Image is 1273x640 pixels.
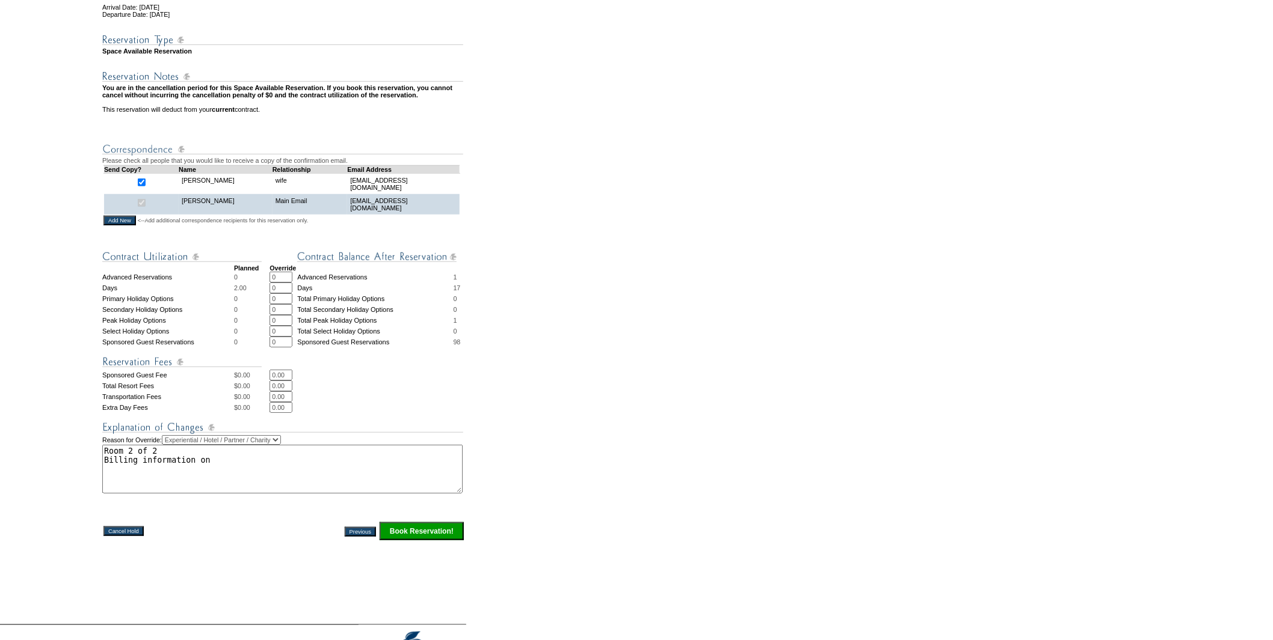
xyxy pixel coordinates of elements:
[234,317,238,324] span: 0
[234,295,238,302] span: 0
[234,338,238,346] span: 0
[234,284,247,291] span: 2.00
[102,11,465,18] td: Departure Date: [DATE]
[347,194,460,215] td: [EMAIL_ADDRESS][DOMAIN_NAME]
[102,326,234,337] td: Select Holiday Options
[234,391,270,402] td: $
[102,370,234,380] td: Sponsored Guest Fee
[454,295,457,302] span: 0
[138,217,309,224] span: <--Add additional correspondence recipients for this reservation only.
[297,282,453,293] td: Days
[234,328,238,335] span: 0
[102,282,234,293] td: Days
[102,272,234,282] td: Advanced Reservations
[104,165,179,173] td: Send Copy?
[102,315,234,326] td: Peak Holiday Options
[454,306,457,313] span: 0
[297,315,453,326] td: Total Peak Holiday Options
[297,326,453,337] td: Total Select Holiday Options
[102,355,262,370] img: Reservation Fees
[297,304,453,315] td: Total Secondary Holiday Options
[102,32,463,47] img: Reservation Type
[238,382,250,389] span: 0.00
[102,420,463,435] img: Explanation of Changes
[238,404,250,411] span: 0.00
[102,249,262,264] img: Contract Utilization
[234,306,238,313] span: 0
[102,69,463,84] img: Reservation Notes
[234,273,238,281] span: 0
[179,194,273,215] td: [PERSON_NAME]
[380,522,464,540] input: Click this button to finalize your reservation.
[270,264,296,272] strong: Override
[454,328,457,335] span: 0
[347,165,460,173] td: Email Address
[102,435,465,493] td: Reason for Override:
[297,249,457,264] img: Contract Balance After Reservation
[454,317,457,324] span: 1
[238,393,250,400] span: 0.00
[102,84,465,99] td: You are in the cancellation period for this Space Available Reservation. If you book this reserva...
[273,173,348,194] td: wife
[297,337,453,347] td: Sponsored Guest Reservations
[454,273,457,281] span: 1
[102,380,234,391] td: Total Resort Fees
[238,371,250,379] span: 0.00
[179,173,273,194] td: [PERSON_NAME]
[102,47,465,55] td: Space Available Reservation
[102,304,234,315] td: Secondary Holiday Options
[103,526,144,536] input: Cancel Hold
[454,284,461,291] span: 17
[234,370,270,380] td: $
[234,380,270,391] td: $
[273,165,348,173] td: Relationship
[297,293,453,304] td: Total Primary Holiday Options
[102,106,465,113] td: This reservation will deduct from your contract.
[102,402,234,413] td: Extra Day Fees
[347,173,460,194] td: [EMAIL_ADDRESS][DOMAIN_NAME]
[234,264,259,272] strong: Planned
[102,293,234,304] td: Primary Holiday Options
[103,216,136,225] input: Add New
[102,391,234,402] td: Transportation Fees
[345,527,376,537] input: Previous
[234,402,270,413] td: $
[212,106,235,113] b: current
[273,194,348,215] td: Main Email
[297,272,453,282] td: Advanced Reservations
[102,337,234,347] td: Sponsored Guest Reservations
[454,338,461,346] span: 98
[102,157,348,164] span: Please check all people that you would like to receive a copy of the confirmation email.
[179,165,273,173] td: Name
